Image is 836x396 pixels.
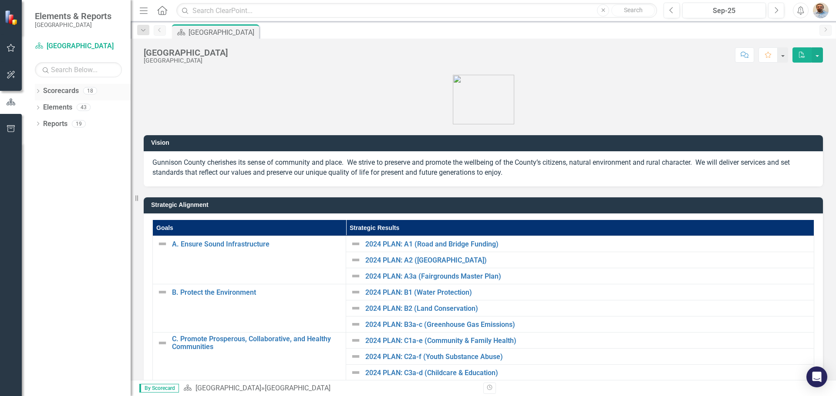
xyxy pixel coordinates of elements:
div: 43 [77,104,91,111]
img: Not Defined [351,335,361,346]
td: Double-Click to Edit Right Click for Context Menu [346,316,814,333]
img: Gunnison%20Co%20Logo%20E-small.png [453,75,514,124]
img: ClearPoint Strategy [4,10,20,25]
td: Double-Click to Edit Right Click for Context Menu [346,236,814,252]
a: 2024 PLAN: B2 (Land Conservation) [365,305,809,313]
input: Search Below... [35,62,122,77]
div: 18 [83,87,97,95]
td: Double-Click to Edit Right Click for Context Menu [346,349,814,365]
img: Not Defined [157,239,168,249]
img: Not Defined [351,239,361,249]
a: C. Promote Prosperous, Collaborative, and Healthy Communities [172,335,341,350]
div: » [183,383,477,393]
a: [GEOGRAPHIC_DATA] [35,41,122,51]
td: Double-Click to Edit Right Click for Context Menu [346,252,814,268]
div: Open Intercom Messenger [806,366,827,387]
a: [GEOGRAPHIC_DATA] [196,384,261,392]
button: Sep-25 [682,3,766,18]
a: 2024 PLAN: C3a-d (Childcare & Education) [365,369,809,377]
a: 2024 PLAN: A3a (Fairgrounds Master Plan) [365,273,809,280]
div: [GEOGRAPHIC_DATA] [144,48,228,57]
h3: Strategic Alignment [151,202,819,208]
a: 2024 PLAN: A1 (Road and Bridge Funding) [365,240,809,248]
a: 2024 PLAN: B3a-c (Greenhouse Gas Emissions) [365,321,809,329]
a: Scorecards [43,86,79,96]
td: Double-Click to Edit Right Click for Context Menu [346,300,814,316]
img: Not Defined [351,303,361,313]
div: Sep-25 [685,6,763,16]
a: B. Protect the Environment [172,289,341,296]
td: Double-Click to Edit Right Click for Context Menu [346,284,814,300]
span: Search [624,7,643,13]
td: Double-Click to Edit Right Click for Context Menu [346,365,814,381]
a: Elements [43,103,72,113]
span: Elements & Reports [35,11,111,21]
p: Gunnison County cherishes its sense of community and place. We strive to preserve and promote the... [152,158,814,178]
img: Not Defined [351,271,361,281]
img: Martin Schmidt [813,3,829,18]
div: [GEOGRAPHIC_DATA] [265,384,330,392]
h3: Vision [151,140,819,146]
input: Search ClearPoint... [176,3,657,18]
img: Not Defined [351,287,361,297]
a: A. Ensure Sound Infrastructure [172,240,341,248]
td: Double-Click to Edit Right Click for Context Menu [153,236,346,284]
button: Search [611,4,655,17]
td: Double-Click to Edit Right Click for Context Menu [346,333,814,349]
div: 19 [72,120,86,127]
div: [GEOGRAPHIC_DATA] [189,27,257,38]
td: Double-Click to Edit Right Click for Context Menu [346,268,814,284]
a: 2024 PLAN: A2 ([GEOGRAPHIC_DATA]) [365,256,809,264]
img: Not Defined [157,287,168,297]
span: By Scorecard [139,384,179,393]
img: Not Defined [351,319,361,329]
img: Not Defined [351,255,361,265]
img: Not Defined [157,338,168,348]
a: Reports [43,119,67,129]
img: Not Defined [351,351,361,362]
small: [GEOGRAPHIC_DATA] [35,21,111,28]
img: Not Defined [351,367,361,378]
a: 2024 PLAN: C2a-f (Youth Substance Abuse) [365,353,809,361]
a: 2024 PLAN: C1a-e (Community & Family Health) [365,337,809,345]
td: Double-Click to Edit Right Click for Context Menu [153,284,346,333]
div: [GEOGRAPHIC_DATA] [144,57,228,64]
a: 2024 PLAN: B1 (Water Protection) [365,289,809,296]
